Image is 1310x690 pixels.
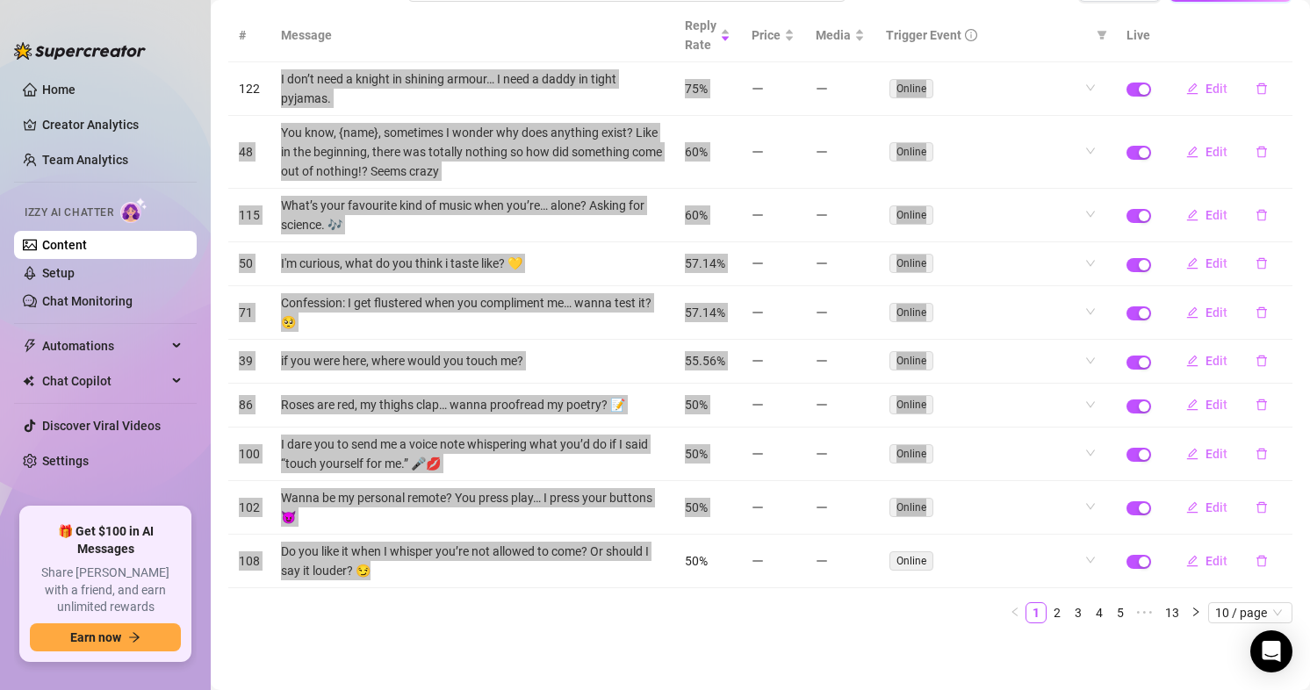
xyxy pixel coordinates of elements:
span: Edit [1206,305,1227,320]
a: Content [42,238,87,252]
span: minus [752,501,764,514]
span: minus [816,306,828,319]
span: minus [816,146,828,158]
span: delete [1256,83,1268,95]
span: 55.56% [685,354,725,368]
span: edit [1186,501,1198,514]
button: delete [1242,138,1282,166]
td: 122 [228,62,270,116]
td: You know, {name}, sometimes I wonder why does anything exist? Like in the beginning, there was to... [270,116,674,189]
span: delete [1256,355,1268,367]
span: Chat Copilot [42,367,167,395]
span: Online [889,444,933,464]
button: Edit [1172,347,1242,375]
th: Reply Rate [674,9,741,62]
span: minus [816,355,828,367]
td: 86 [228,384,270,428]
span: Trigger Event [886,25,961,45]
span: 🎁 Get $100 in AI Messages [30,523,181,557]
li: 13 [1159,602,1185,623]
span: arrow-right [128,631,140,643]
span: minus [816,448,828,460]
span: edit [1186,146,1198,158]
a: 4 [1090,603,1109,622]
th: Message [270,9,674,62]
td: 100 [228,428,270,481]
a: 1 [1026,603,1046,622]
span: Online [889,551,933,571]
td: 39 [228,340,270,384]
button: delete [1242,493,1282,521]
li: Next Page [1185,602,1206,623]
td: Wanna be my personal remote? You press play… I press your buttons 😈 [270,481,674,535]
li: Next 5 Pages [1131,602,1159,623]
td: 71 [228,286,270,340]
td: Roses are red, my thighs clap… wanna proofread my poetry? 📝 [270,384,674,428]
span: 57.14% [685,305,725,320]
td: if you were here, where would you touch me? [270,340,674,384]
li: 5 [1110,602,1131,623]
span: delete [1256,306,1268,319]
span: Online [889,142,933,162]
span: Automations [42,332,167,360]
span: 60% [685,145,708,159]
span: minus [816,555,828,567]
span: Edit [1206,554,1227,568]
span: Edit [1206,354,1227,368]
span: 75% [685,82,708,96]
span: Edit [1206,82,1227,96]
button: delete [1242,249,1282,277]
span: minus [752,257,764,270]
button: delete [1242,440,1282,468]
th: Media [805,9,875,62]
span: Edit [1206,447,1227,461]
span: 50% [685,447,708,461]
button: Earn nowarrow-right [30,623,181,651]
span: edit [1186,83,1198,95]
button: Edit [1172,493,1242,521]
button: Edit [1172,75,1242,103]
span: edit [1186,257,1198,270]
div: Page Size [1208,602,1292,623]
button: left [1004,602,1026,623]
span: Online [889,351,933,370]
button: Edit [1172,391,1242,419]
span: left [1010,607,1020,617]
span: minus [816,257,828,270]
button: right [1185,602,1206,623]
span: minus [752,83,764,95]
a: Discover Viral Videos [42,419,161,433]
span: edit [1186,306,1198,319]
span: delete [1256,555,1268,567]
td: 50 [228,242,270,286]
span: minus [816,83,828,95]
td: What’s your favourite kind of music when you’re… alone? Asking for science. 🎶 [270,189,674,242]
td: I dare you to send me a voice note whispering what you’d do if I said “touch yourself for me.” 🎤💋 [270,428,674,481]
td: 48 [228,116,270,189]
span: Online [889,303,933,322]
span: 50% [685,398,708,412]
span: Share [PERSON_NAME] with a friend, and earn unlimited rewards [30,564,181,616]
a: Creator Analytics [42,111,183,139]
img: Chat Copilot [23,375,34,387]
li: 3 [1068,602,1089,623]
li: 1 [1026,602,1047,623]
span: delete [1256,448,1268,460]
span: 57.14% [685,256,725,270]
button: Edit [1172,547,1242,575]
button: delete [1242,547,1282,575]
span: Online [889,205,933,225]
span: Online [889,395,933,414]
span: Edit [1206,208,1227,222]
td: 115 [228,189,270,242]
a: Setup [42,266,75,280]
img: logo-BBDzfeDw.svg [14,42,146,60]
button: delete [1242,391,1282,419]
span: delete [1256,209,1268,221]
button: delete [1242,347,1282,375]
li: 4 [1089,602,1110,623]
span: Online [889,254,933,273]
button: Edit [1172,138,1242,166]
a: Home [42,83,76,97]
td: Confession: I get flustered when you compliment me… wanna test it? 🥺 [270,286,674,340]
